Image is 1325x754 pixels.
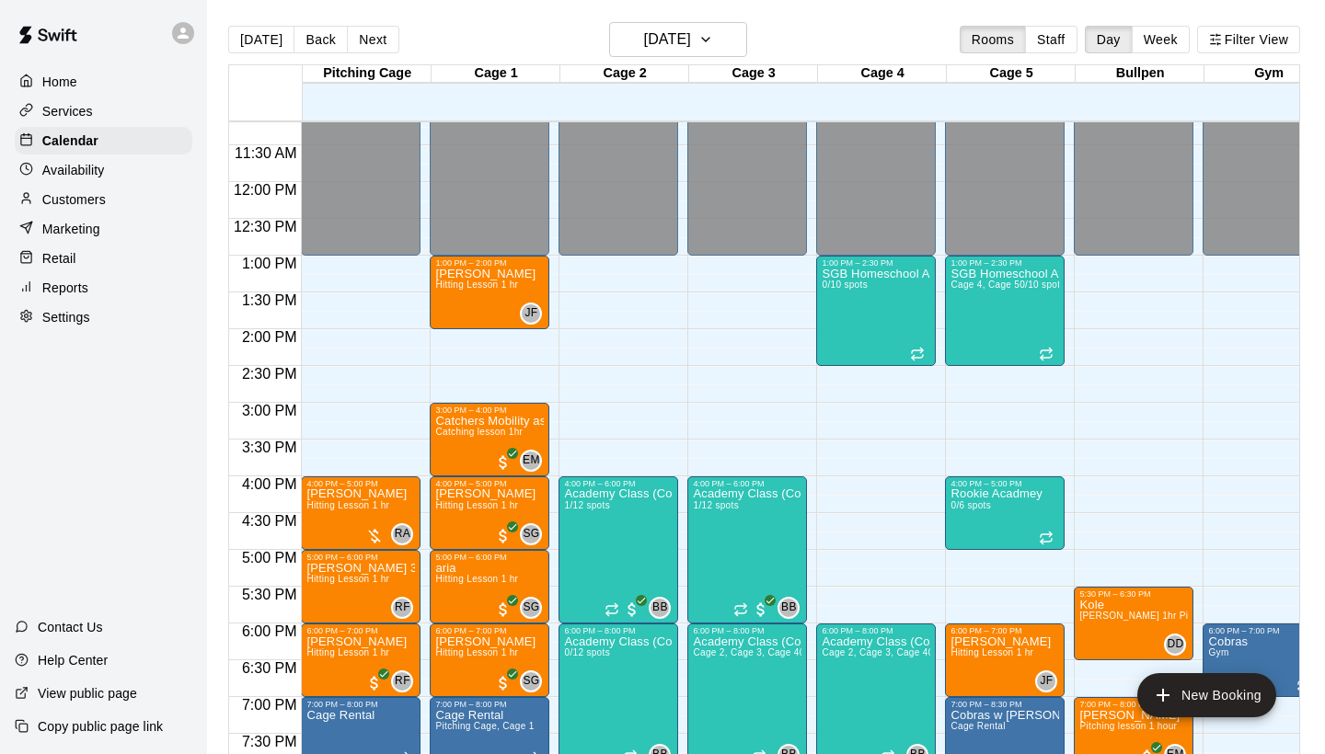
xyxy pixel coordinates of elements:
[951,500,991,510] span: 0/6 spots filled
[1079,721,1177,731] span: Pitching lesson 1 hour
[951,626,1059,635] div: 6:00 PM – 7:00 PM
[229,219,301,234] span: 12:30 PM
[560,65,689,83] div: Cage 2
[306,500,389,510] span: Hitting Lesson 1 hr
[395,672,410,691] span: RF
[1076,65,1204,83] div: Bullpen
[435,479,544,488] div: 4:00 PM – 5:00 PM
[435,427,523,437] span: Catching lesson 1hr
[1203,623,1322,697] div: 6:00 PM – 7:00 PM: Cobras
[951,647,1033,657] span: Hitting Lesson 1 hr
[435,626,544,635] div: 6:00 PM – 7:00 PM
[1132,26,1190,53] button: Week
[527,670,542,692] span: Shaun Garceau
[237,513,302,529] span: 4:30 PM
[391,597,413,619] div: Rachel Frankhouser
[527,523,542,545] span: Shaun Garceau
[945,623,1065,697] div: 6:00 PM – 7:00 PM: joe
[564,647,609,657] span: 0/12 spots filled
[527,450,542,472] span: Eddy Milian
[306,626,415,635] div: 6:00 PM – 7:00 PM
[15,215,192,243] a: Marketing
[301,550,421,623] div: 5:00 PM – 6:00 PM: Avery 30 pitching/hitting
[306,700,415,709] div: 7:00 PM – 8:00 PM
[435,258,544,268] div: 1:00 PM – 2:00 PM
[301,476,421,550] div: 4:00 PM – 5:00 PM: Hitting Lesson 1 hr
[435,647,518,657] span: Hitting Lesson 1 hr
[42,161,105,179] p: Availability
[42,102,93,120] p: Services
[435,406,544,415] div: 3:00 PM – 4:00 PM
[398,597,413,619] span: Rachel Frankhouser
[42,279,88,297] p: Reports
[693,626,801,635] div: 6:00 PM – 8:00 PM
[237,734,302,749] span: 7:30 PM
[38,618,103,636] p: Contact Us
[520,597,542,619] div: Shaun Garceau
[951,280,1020,290] span: Cage 4, Cage 5
[15,156,192,184] a: Availability
[15,186,192,213] div: Customers
[785,597,800,619] span: Bucket Bucket
[494,527,513,545] span: All customers have paid
[1039,531,1054,545] span: Recurring event
[15,245,192,272] a: Retail
[1197,26,1300,53] button: Filter View
[523,525,539,543] span: SG
[564,479,673,488] div: 4:00 PM – 6:00 PM
[945,256,1065,366] div: 1:00 PM – 2:30 PM: SGB Homeschool Athletic Program
[687,476,807,623] div: 4:00 PM – 6:00 PM: Academy Class (Copy)
[1167,635,1183,654] span: DD
[1074,587,1193,660] div: 5:30 PM – 6:30 PM: Kole
[15,127,192,154] div: Calendar
[237,697,302,713] span: 7:00 PM
[520,670,542,692] div: Shaun Garceau
[520,523,542,545] div: Shaun Garceau
[564,626,673,635] div: 6:00 PM – 8:00 PM
[781,599,797,617] span: BB
[306,647,389,657] span: Hitting Lesson 1 hr
[395,525,410,543] span: RA
[520,303,542,325] div: Joe Ferro
[1079,589,1188,599] div: 5:30 PM – 6:30 PM
[693,479,801,488] div: 4:00 PM – 6:00 PM
[15,97,192,125] a: Services
[816,256,936,366] div: 1:00 PM – 2:30 PM: SGB Homeschool Athletic Program
[523,672,539,691] span: SG
[951,479,1059,488] div: 4:00 PM – 5:00 PM
[237,256,302,271] span: 1:00 PM
[649,597,671,619] div: Bucket Bucket
[15,68,192,96] a: Home
[15,274,192,302] div: Reports
[822,626,930,635] div: 6:00 PM – 8:00 PM
[800,647,845,657] span: 0/12 spots filled
[435,574,518,584] span: Hitting Lesson 1 hr
[656,597,671,619] span: Bucket Bucket
[391,670,413,692] div: Rachel Frankhouser
[294,26,348,53] button: Back
[1164,634,1186,656] div: Darin Downs
[237,550,302,565] span: 5:00 PM
[435,700,544,709] div: 7:00 PM – 8:00 PM
[524,304,537,323] span: JF
[733,602,748,617] span: Recurring event
[435,280,518,290] span: Hitting Lesson 1 hr
[42,249,76,268] p: Retail
[237,329,302,345] span: 2:00 PM
[15,303,192,331] div: Settings
[951,258,1059,268] div: 1:00 PM – 2:30 PM
[520,450,542,472] div: Eddy Milian
[306,553,415,562] div: 5:00 PM – 6:00 PM
[1296,678,1311,692] span: Recurring event
[928,647,974,657] span: 0/12 spots filled
[237,476,302,492] span: 4:00 PM
[1079,700,1188,709] div: 7:00 PM – 8:00 PM
[910,347,925,361] span: Recurring event
[523,599,539,617] span: SG
[38,717,163,736] p: Copy public page link
[432,65,560,83] div: Cage 1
